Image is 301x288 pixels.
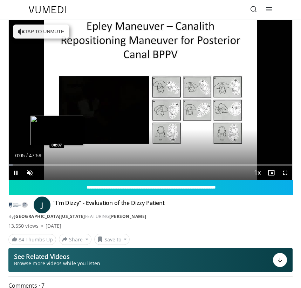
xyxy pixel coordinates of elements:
[14,260,100,267] span: Browse more videos while you listen
[34,197,50,213] a: J
[8,234,56,245] a: 84 Thumbs Up
[19,236,24,243] span: 84
[8,199,28,211] img: Medical College of Georgia - Augusta University
[26,153,28,158] span: /
[29,6,66,13] img: VuMedi Logo
[9,164,292,166] div: Progress Bar
[14,213,85,219] a: [GEOGRAPHIC_DATA][US_STATE]
[30,116,83,145] img: image.jpeg
[46,222,61,229] div: [DATE]
[278,166,292,180] button: Fullscreen
[13,25,69,39] button: Tap to unmute
[94,234,130,245] button: Save to
[8,222,39,229] span: 13,550 views
[8,248,293,272] button: See Related Videos Browse more videos while you listen
[8,213,293,220] div: By FEATURING
[53,199,165,211] h4: "I'm Dizzy" - Evaluation of the Dizzy Patient
[15,153,25,158] span: 0:05
[29,153,41,158] span: 47:59
[23,166,37,180] button: Unmute
[264,166,278,180] button: Enable picture-in-picture mode
[9,166,23,180] button: Pause
[9,20,292,180] video-js: Video Player
[250,166,264,180] button: Playback Rate
[109,213,146,219] a: [PERSON_NAME]
[59,234,91,245] button: Share
[14,253,100,260] p: See Related Videos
